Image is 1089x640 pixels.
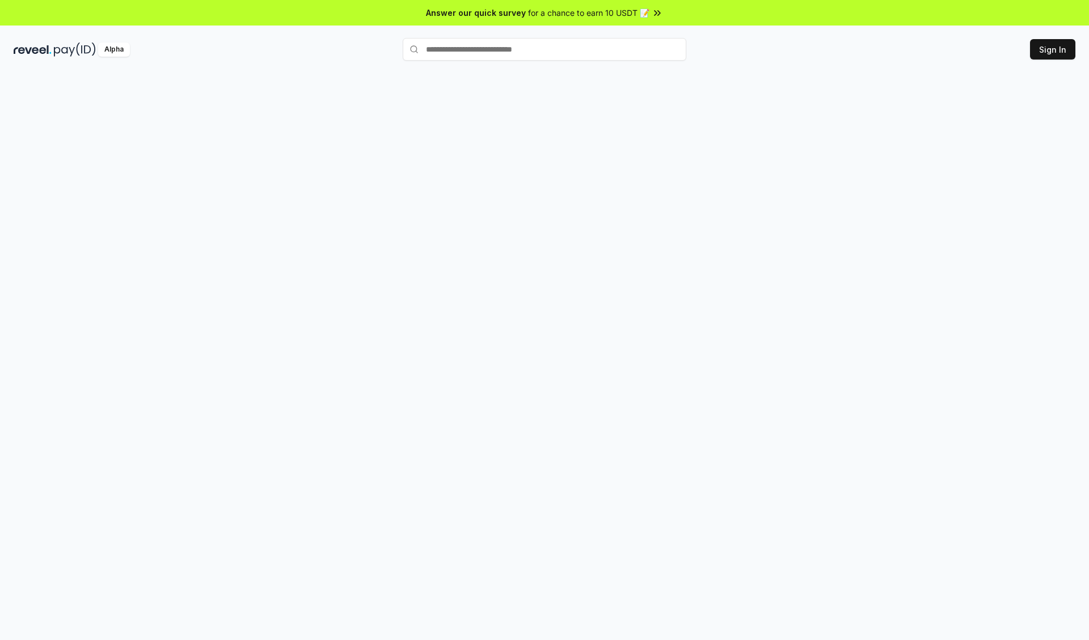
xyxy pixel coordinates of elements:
span: Answer our quick survey [426,7,526,19]
button: Sign In [1030,39,1075,60]
img: reveel_dark [14,43,52,57]
img: pay_id [54,43,96,57]
div: Alpha [98,43,130,57]
span: for a chance to earn 10 USDT 📝 [528,7,649,19]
